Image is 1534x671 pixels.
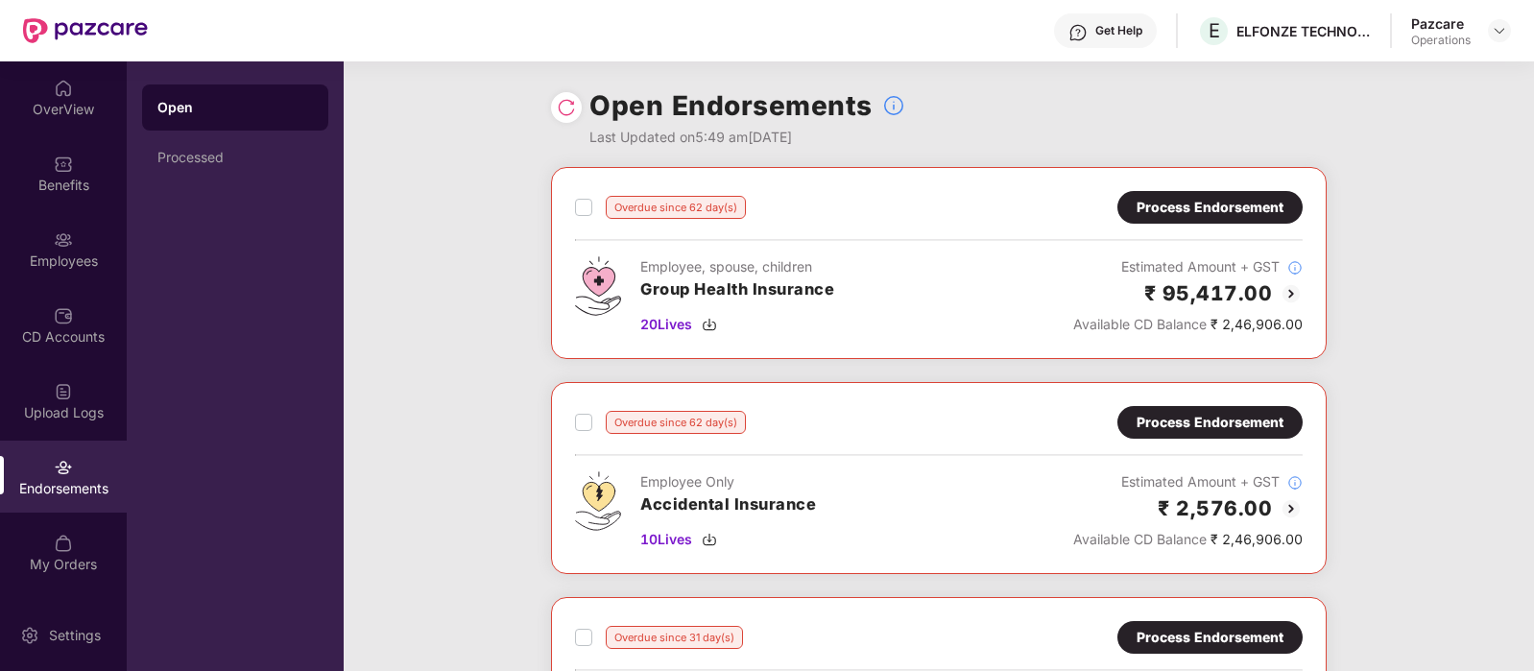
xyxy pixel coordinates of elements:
[1158,492,1272,524] h2: ₹ 2,576.00
[23,18,148,43] img: New Pazcare Logo
[575,471,621,531] img: svg+xml;base64,PHN2ZyB4bWxucz0iaHR0cDovL3d3dy53My5vcmcvMjAwMC9zdmciIHdpZHRoPSI0OS4zMjEiIGhlaWdodD...
[589,127,905,148] div: Last Updated on 5:49 am[DATE]
[1073,314,1303,335] div: ₹ 2,46,906.00
[54,306,73,325] img: svg+xml;base64,PHN2ZyBpZD0iQ0RfQWNjb3VudHMiIGRhdGEtbmFtZT0iQ0QgQWNjb3VudHMiIHhtbG5zPSJodHRwOi8vd3...
[1287,475,1303,491] img: svg+xml;base64,PHN2ZyBpZD0iSW5mb18tXzMyeDMyIiBkYXRhLW5hbWU9IkluZm8gLSAzMngzMiIgeG1sbnM9Imh0dHA6Ly...
[1287,260,1303,276] img: svg+xml;base64,PHN2ZyBpZD0iSW5mb18tXzMyeDMyIiBkYXRhLW5hbWU9IkluZm8gLSAzMngzMiIgeG1sbnM9Imh0dHA6Ly...
[640,314,692,335] span: 20 Lives
[54,230,73,250] img: svg+xml;base64,PHN2ZyBpZD0iRW1wbG95ZWVzIiB4bWxucz0iaHR0cDovL3d3dy53My5vcmcvMjAwMC9zdmciIHdpZHRoPS...
[20,626,39,645] img: svg+xml;base64,PHN2ZyBpZD0iU2V0dGluZy0yMHgyMCIgeG1sbnM9Imh0dHA6Ly93d3cudzMub3JnLzIwMDAvc3ZnIiB3aW...
[1137,197,1283,218] div: Process Endorsement
[606,411,746,434] div: Overdue since 62 day(s)
[1073,531,1207,547] span: Available CD Balance
[1073,316,1207,332] span: Available CD Balance
[54,534,73,553] img: svg+xml;base64,PHN2ZyBpZD0iTXlfT3JkZXJzIiBkYXRhLW5hbWU9Ik15IE9yZGVycyIgeG1sbnM9Imh0dHA6Ly93d3cudz...
[54,382,73,401] img: svg+xml;base64,PHN2ZyBpZD0iVXBsb2FkX0xvZ3MiIGRhdGEtbmFtZT0iVXBsb2FkIExvZ3MiIHhtbG5zPSJodHRwOi8vd3...
[1073,471,1303,492] div: Estimated Amount + GST
[43,626,107,645] div: Settings
[1280,497,1303,520] img: svg+xml;base64,PHN2ZyBpZD0iQmFjay0yMHgyMCIgeG1sbnM9Imh0dHA6Ly93d3cudzMub3JnLzIwMDAvc3ZnIiB3aWR0aD...
[1137,627,1283,648] div: Process Endorsement
[606,196,746,219] div: Overdue since 62 day(s)
[640,277,834,302] h3: Group Health Insurance
[640,471,816,492] div: Employee Only
[157,98,313,117] div: Open
[1280,282,1303,305] img: svg+xml;base64,PHN2ZyBpZD0iQmFjay0yMHgyMCIgeG1sbnM9Imh0dHA6Ly93d3cudzMub3JnLzIwMDAvc3ZnIiB3aWR0aD...
[54,458,73,477] img: svg+xml;base64,PHN2ZyBpZD0iRW5kb3JzZW1lbnRzIiB4bWxucz0iaHR0cDovL3d3dy53My5vcmcvMjAwMC9zdmciIHdpZH...
[640,529,692,550] span: 10 Lives
[1411,33,1471,48] div: Operations
[1209,19,1220,42] span: E
[575,256,621,316] img: svg+xml;base64,PHN2ZyB4bWxucz0iaHR0cDovL3d3dy53My5vcmcvMjAwMC9zdmciIHdpZHRoPSI0Ny43MTQiIGhlaWdodD...
[54,79,73,98] img: svg+xml;base64,PHN2ZyBpZD0iSG9tZSIgeG1sbnM9Imh0dHA6Ly93d3cudzMub3JnLzIwMDAvc3ZnIiB3aWR0aD0iMjAiIG...
[1095,23,1142,38] div: Get Help
[1492,23,1507,38] img: svg+xml;base64,PHN2ZyBpZD0iRHJvcGRvd24tMzJ4MzIiIHhtbG5zPSJodHRwOi8vd3d3LnczLm9yZy8yMDAwL3N2ZyIgd2...
[606,626,743,649] div: Overdue since 31 day(s)
[702,532,717,547] img: svg+xml;base64,PHN2ZyBpZD0iRG93bmxvYWQtMzJ4MzIiIHhtbG5zPSJodHRwOi8vd3d3LnczLm9yZy8yMDAwL3N2ZyIgd2...
[1411,14,1471,33] div: Pazcare
[157,150,313,165] div: Processed
[54,155,73,174] img: svg+xml;base64,PHN2ZyBpZD0iQmVuZWZpdHMiIHhtbG5zPSJodHRwOi8vd3d3LnczLm9yZy8yMDAwL3N2ZyIgd2lkdGg9Ij...
[702,317,717,332] img: svg+xml;base64,PHN2ZyBpZD0iRG93bmxvYWQtMzJ4MzIiIHhtbG5zPSJodHRwOi8vd3d3LnczLm9yZy8yMDAwL3N2ZyIgd2...
[882,94,905,117] img: svg+xml;base64,PHN2ZyBpZD0iSW5mb18tXzMyeDMyIiBkYXRhLW5hbWU9IkluZm8gLSAzMngzMiIgeG1sbnM9Imh0dHA6Ly...
[1068,23,1088,42] img: svg+xml;base64,PHN2ZyBpZD0iSGVscC0zMngzMiIgeG1sbnM9Imh0dHA6Ly93d3cudzMub3JnLzIwMDAvc3ZnIiB3aWR0aD...
[1236,22,1371,40] div: ELFONZE TECHNOLOGIES PRIVATE LIMITED
[557,98,576,117] img: svg+xml;base64,PHN2ZyBpZD0iUmVsb2FkLTMyeDMyIiB4bWxucz0iaHR0cDovL3d3dy53My5vcmcvMjAwMC9zdmciIHdpZH...
[1073,256,1303,277] div: Estimated Amount + GST
[640,256,834,277] div: Employee, spouse, children
[1144,277,1273,309] h2: ₹ 95,417.00
[640,492,816,517] h3: Accidental Insurance
[1137,412,1283,433] div: Process Endorsement
[589,84,873,127] h1: Open Endorsements
[1073,529,1303,550] div: ₹ 2,46,906.00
